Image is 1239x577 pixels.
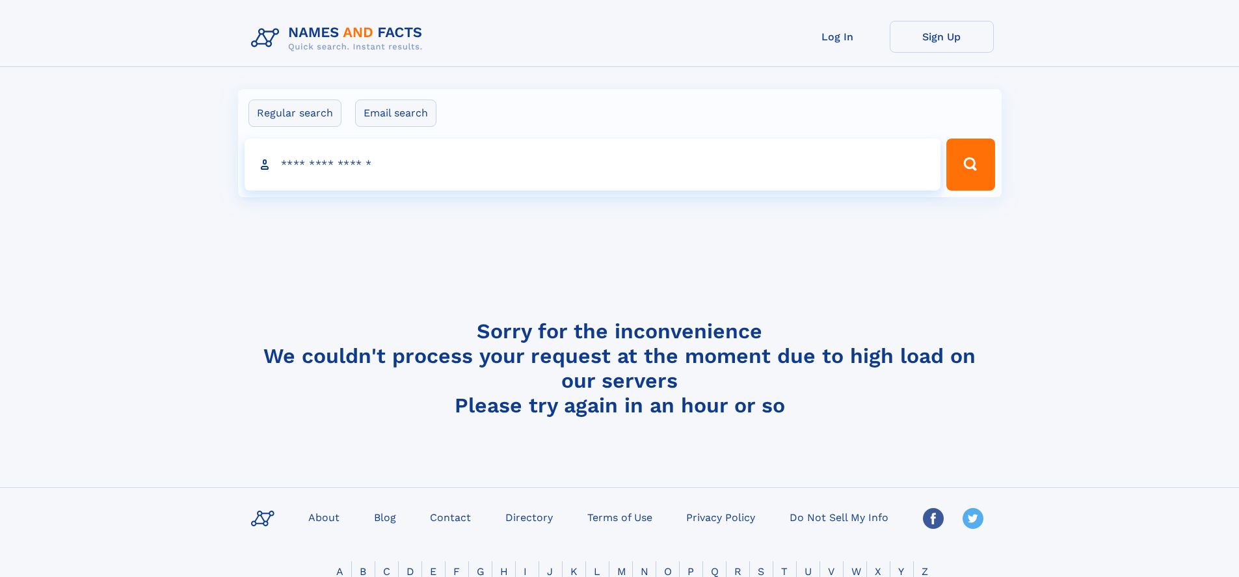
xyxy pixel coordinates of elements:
a: Log In [786,21,890,53]
img: Twitter [963,508,983,529]
a: About [303,507,345,526]
a: Directory [500,507,558,526]
button: Search Button [946,139,994,191]
a: Sign Up [890,21,994,53]
label: Regular search [248,100,341,127]
a: Privacy Policy [681,507,760,526]
img: Facebook [923,508,944,529]
a: Contact [425,507,476,526]
input: search input [245,139,941,191]
h4: Sorry for the inconvenience We couldn't process your request at the moment due to high load on ou... [246,319,994,418]
img: Logo Names and Facts [246,21,433,56]
a: Blog [369,507,401,526]
a: Do Not Sell My Info [784,507,894,526]
label: Email search [355,100,436,127]
a: Terms of Use [582,507,658,526]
